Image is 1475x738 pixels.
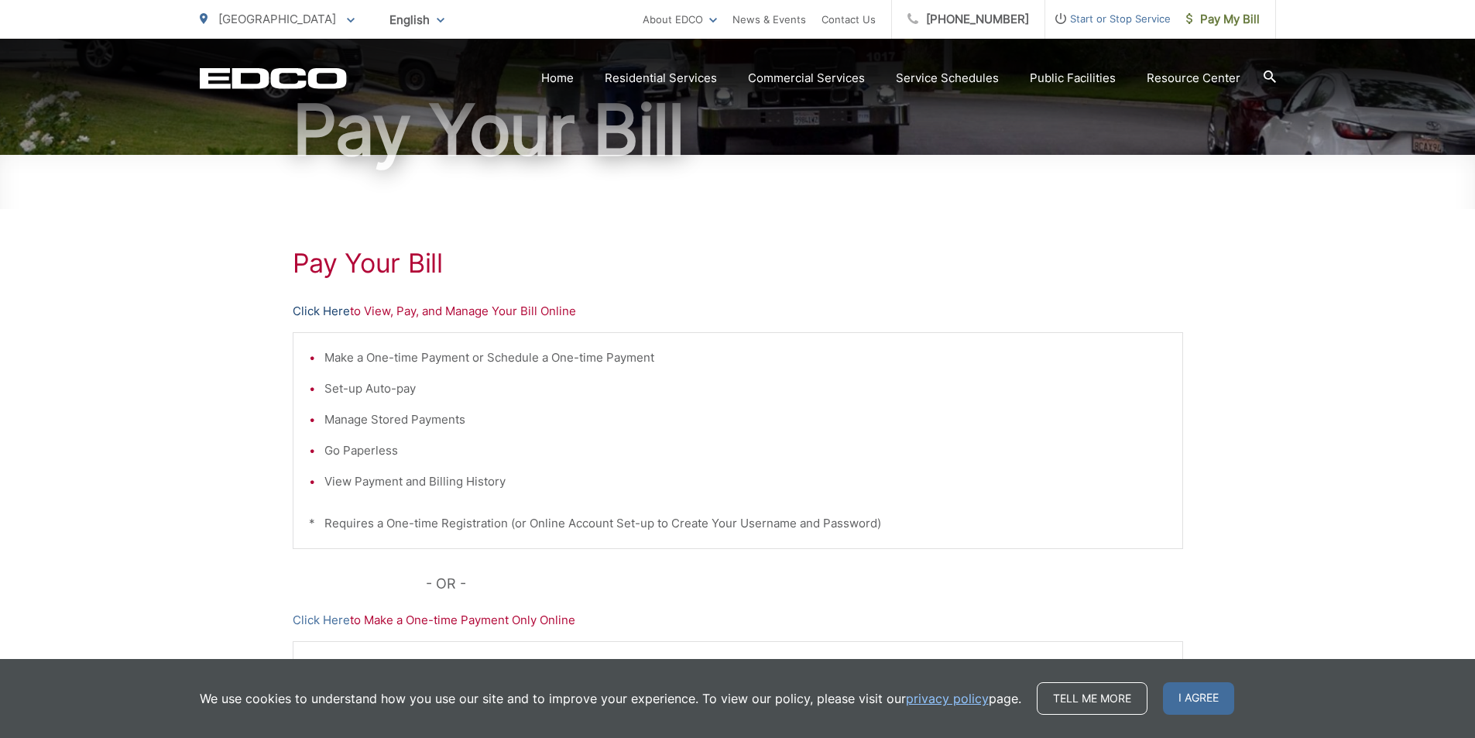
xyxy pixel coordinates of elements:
[1163,682,1234,715] span: I agree
[1037,682,1147,715] a: Tell me more
[748,69,865,88] a: Commercial Services
[200,67,347,89] a: EDCD logo. Return to the homepage.
[324,472,1167,491] li: View Payment and Billing History
[1030,69,1116,88] a: Public Facilities
[293,302,1183,321] p: to View, Pay, and Manage Your Bill Online
[293,248,1183,279] h1: Pay Your Bill
[324,379,1167,398] li: Set-up Auto-pay
[1186,10,1260,29] span: Pay My Bill
[218,12,336,26] span: [GEOGRAPHIC_DATA]
[732,10,806,29] a: News & Events
[200,689,1021,708] p: We use cookies to understand how you use our site and to improve your experience. To view our pol...
[200,91,1276,169] h1: Pay Your Bill
[605,69,717,88] a: Residential Services
[324,410,1167,429] li: Manage Stored Payments
[896,69,999,88] a: Service Schedules
[324,657,1167,676] li: Make a One-time Payment Only
[293,611,350,630] a: Click Here
[293,611,1183,630] p: to Make a One-time Payment Only Online
[378,6,456,33] span: English
[643,10,717,29] a: About EDCO
[309,514,1167,533] p: * Requires a One-time Registration (or Online Account Set-up to Create Your Username and Password)
[426,572,1183,596] p: - OR -
[293,302,350,321] a: Click Here
[1147,69,1240,88] a: Resource Center
[324,441,1167,460] li: Go Paperless
[324,348,1167,367] li: Make a One-time Payment or Schedule a One-time Payment
[541,69,574,88] a: Home
[822,10,876,29] a: Contact Us
[906,689,989,708] a: privacy policy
